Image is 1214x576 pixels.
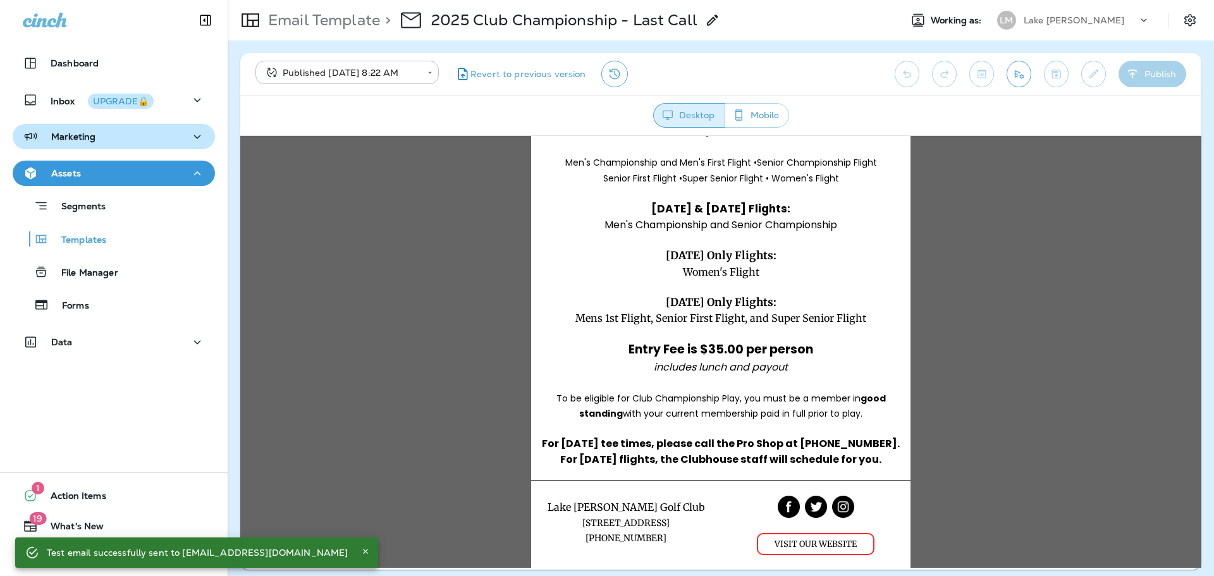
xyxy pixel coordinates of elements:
span: Senior First Flight • [363,36,442,49]
a: VISIT OUR WEBSITE [518,398,633,418]
span: Men's Championship and Men's First Flight • [325,20,517,33]
p: File Manager [49,267,118,279]
strong: [DATE] Only Flights: [426,113,536,126]
button: 1Action Items [13,483,215,508]
p: Segments [49,201,106,214]
p: Data [51,337,73,347]
button: Forms [13,291,215,318]
strong: [DATE] Only Flights: [426,159,536,173]
span: [STREET_ADDRESS] [342,381,429,393]
p: Forms [49,300,89,312]
img: instagram [592,360,614,382]
span: Men's Championship and Senior Championship [364,82,597,96]
span: Lake [PERSON_NAME] Golf Club [307,365,465,377]
p: 2025 Club Championship - Last Call [431,11,697,30]
button: Assets [13,161,215,186]
span: What's New [38,521,104,536]
span: To be eligible for Club Championship Play, you must be a member in with your current membership p... [316,256,646,284]
span: Revert to previous version [470,68,586,80]
span: 19 [29,512,46,525]
button: Close [358,544,373,559]
button: Dashboard [13,51,215,76]
span: For [DATE] tee times, please call the Pro Shop at [PHONE_NUMBER]. [302,300,659,315]
span: Action Items [38,491,106,506]
button: Segments [13,192,215,219]
span: [DATE] & [DATE] Flights: [411,65,550,80]
img: facebook [537,360,560,382]
div: LM [997,11,1016,30]
p: Email Template [263,11,380,30]
span: Senior Championship Flight [517,20,637,33]
button: Marketing [13,124,215,149]
p: Assets [51,168,81,178]
button: Templates [13,226,215,252]
div: Published [DATE] 8:22 AM [264,66,419,79]
p: Lake [PERSON_NAME] [1024,15,1125,25]
div: Test email successfully sent to [EMAIL_ADDRESS][DOMAIN_NAME] [47,541,348,564]
button: Settings [1179,9,1201,32]
span: includes lunch and payout [414,224,548,238]
span: For [DATE] flights, the Clubhouse staff will schedule for you. [320,316,641,331]
button: InboxUPGRADE🔒 [13,87,215,113]
p: Dashboard [51,58,99,68]
p: Mens 1st Flight, Senior First Flight, and Super Senior Flight [300,175,661,190]
span: Super Senior Flight • Women's Flight [442,36,599,49]
button: 19What's New [13,513,215,539]
span: Working as: [931,15,984,26]
p: Marketing [51,132,95,142]
strong: Entry Fee is $35.00 per person [388,205,573,222]
button: File Manager [13,259,215,285]
button: Collapse Sidebar [188,8,223,33]
button: Send test email [1007,61,1031,87]
button: Support [13,544,215,569]
strong: good standing [339,256,646,284]
button: Data [13,329,215,355]
div: UPGRADE🔒 [93,97,149,106]
span: [PHONE_NUMBER] [345,396,426,408]
p: > [380,11,391,30]
img: twitter [565,360,587,382]
button: Mobile [725,103,789,128]
button: Desktop [653,103,725,128]
button: View Changelog [601,61,628,87]
button: Revert to previous version [449,61,591,87]
button: UPGRADE🔒 [88,94,154,109]
p: Templates [49,235,106,247]
span: 1 [32,482,44,494]
p: Inbox [51,94,154,107]
p: Women's Flight [300,128,661,144]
